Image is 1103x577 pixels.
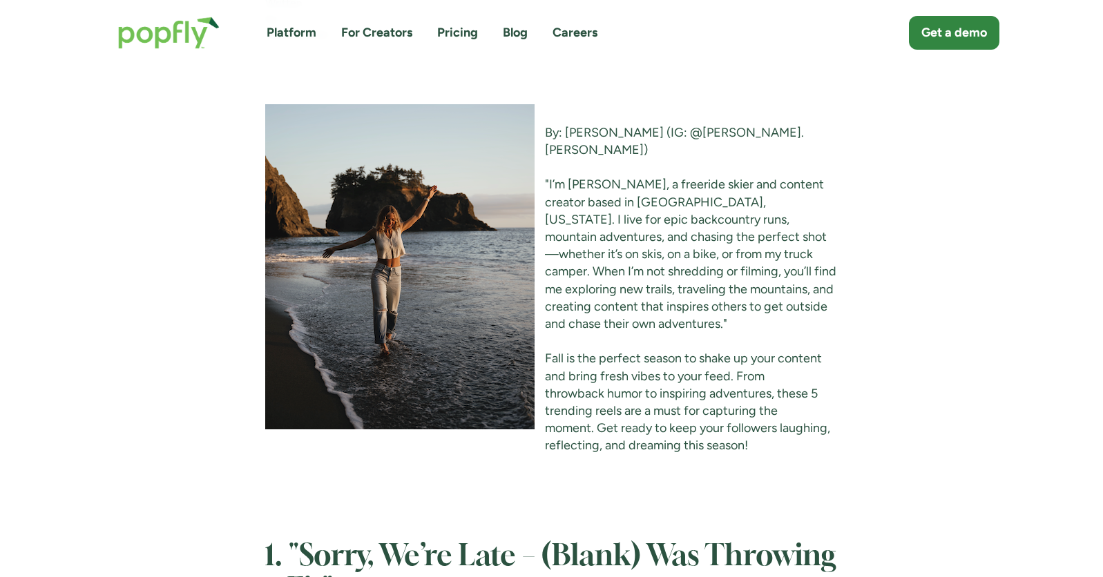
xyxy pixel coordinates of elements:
[265,472,838,489] p: ‍
[265,350,838,454] p: ‍ Fall is the perfect season to shake up your content and bring fresh vibes to your feed. From th...
[503,24,528,41] a: Blog
[437,24,478,41] a: Pricing
[267,24,316,41] a: Platform
[265,124,838,159] p: By: [PERSON_NAME] (IG: @[PERSON_NAME].[PERSON_NAME])
[909,16,999,50] a: Get a demo
[341,24,412,41] a: For Creators
[265,89,838,106] p: ‍
[265,176,838,333] p: "I’m [PERSON_NAME], a freeride skier and content creator based in [GEOGRAPHIC_DATA], [US_STATE]. ...
[553,24,597,41] a: Careers
[921,24,987,41] div: Get a demo
[104,3,233,63] a: home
